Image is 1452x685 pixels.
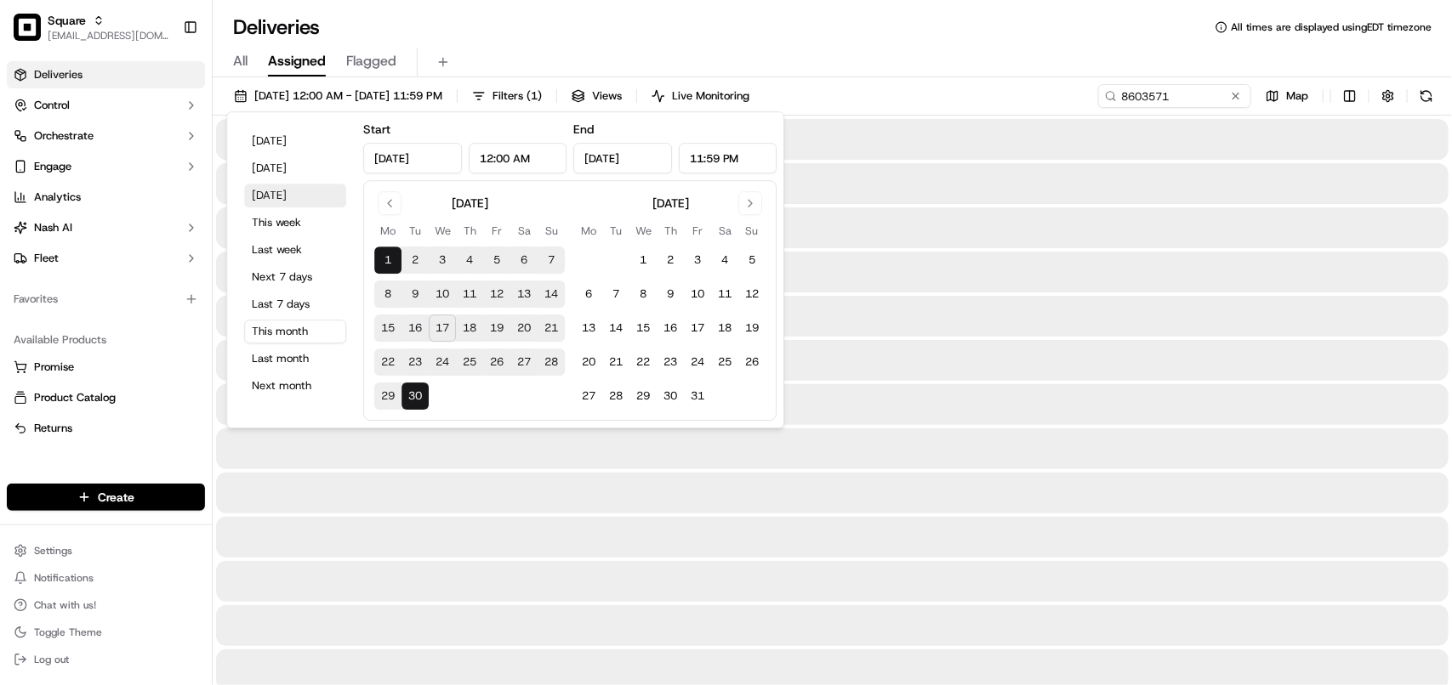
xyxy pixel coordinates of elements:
[244,184,346,207] button: [DATE]
[7,593,205,617] button: Chat with us!
[456,246,483,274] button: 4
[34,359,74,375] span: Promise
[7,7,176,48] button: SquareSquare[EMAIL_ADDRESS][DOMAIN_NAME]
[657,314,684,342] button: 16
[34,190,81,205] span: Analytics
[684,280,711,308] button: 10
[483,222,510,240] th: Friday
[34,128,94,144] span: Orchestrate
[1098,84,1251,108] input: Type to search
[538,314,565,342] button: 21
[684,222,711,240] th: Friday
[538,348,565,376] button: 28
[17,248,31,262] div: 📗
[169,288,206,301] span: Pylon
[268,51,326,71] span: Assigned
[684,314,711,342] button: 17
[456,280,483,308] button: 11
[120,287,206,301] a: Powered byPylon
[17,17,51,51] img: Nash
[573,143,672,173] input: Date
[711,280,738,308] button: 11
[602,348,629,376] button: 21
[483,314,510,342] button: 19
[374,246,401,274] button: 1
[401,348,429,376] button: 23
[7,286,205,313] div: Favorites
[17,68,310,95] p: Welcome 👋
[575,314,602,342] button: 13
[233,14,320,41] h1: Deliveries
[456,222,483,240] th: Thursday
[226,84,450,108] button: [DATE] 12:00 AM - [DATE] 11:59 PM
[575,222,602,240] th: Monday
[244,265,346,289] button: Next 7 days
[738,280,766,308] button: 12
[98,489,134,506] span: Create
[244,347,346,371] button: Last month
[34,544,72,558] span: Settings
[679,143,777,173] input: Time
[684,246,711,274] button: 3
[1286,88,1308,104] span: Map
[464,84,549,108] button: Filters(1)
[34,159,71,174] span: Engage
[456,314,483,342] button: 18
[456,348,483,376] button: 25
[7,61,205,88] a: Deliveries
[14,421,198,436] a: Returns
[34,220,72,235] span: Nash AI
[429,246,456,274] button: 3
[657,348,684,376] button: 23
[374,222,401,240] th: Monday
[7,566,205,590] button: Notifications
[401,280,429,308] button: 9
[602,222,629,240] th: Tuesday
[1258,84,1316,108] button: Map
[452,195,488,212] div: [DATE]
[657,246,684,274] button: 2
[575,348,602,376] button: 20
[7,484,205,511] button: Create
[401,382,429,410] button: 30
[429,314,456,342] button: 17
[374,280,401,308] button: 8
[137,240,280,270] a: 💻API Documentation
[363,143,462,173] input: Date
[527,88,542,104] span: ( 1 )
[629,280,657,308] button: 8
[48,12,86,29] button: Square
[602,314,629,342] button: 14
[602,382,629,410] button: 28
[711,246,738,274] button: 4
[429,222,456,240] th: Wednesday
[1415,84,1438,108] button: Refresh
[48,29,169,42] span: [EMAIL_ADDRESS][DOMAIN_NAME]
[483,348,510,376] button: 26
[429,348,456,376] button: 24
[684,382,711,410] button: 31
[711,222,738,240] th: Saturday
[483,280,510,308] button: 12
[34,98,70,113] span: Control
[657,382,684,410] button: 30
[58,162,279,179] div: Start new chat
[244,292,346,316] button: Last 7 days
[629,314,657,342] button: 15
[538,246,565,274] button: 7
[510,280,538,308] button: 13
[684,348,711,376] button: 24
[244,156,346,180] button: [DATE]
[592,88,622,104] span: Views
[14,359,198,375] a: Promise
[144,248,157,262] div: 💻
[575,382,602,410] button: 27
[346,51,396,71] span: Flagged
[7,245,205,272] button: Fleet
[401,314,429,342] button: 16
[738,348,766,376] button: 26
[17,162,48,193] img: 1736555255976-a54dd68f-1ca7-489b-9aae-adbdc363a1c4
[34,598,96,612] span: Chat with us!
[34,653,69,666] span: Log out
[374,348,401,376] button: 22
